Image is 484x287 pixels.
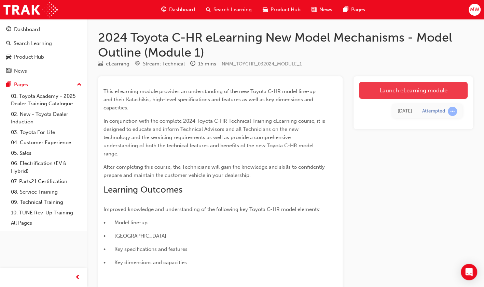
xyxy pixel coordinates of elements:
[8,127,84,138] a: 03. Toyota For Life
[422,108,445,115] div: Attempted
[3,51,84,63] a: Product Hub
[135,60,185,68] div: Stream
[359,82,468,99] a: Launch eLearning module
[14,67,27,75] div: News
[206,5,211,14] span: search-icon
[222,61,302,67] span: Learning resource code
[213,6,252,14] span: Search Learning
[98,30,473,60] h1: 2024 Toyota C-HR eLearning New Model Mechanisms - Model Outline (Module 1)
[103,88,317,111] span: This eLearning module provides an understanding of the new Toyota C-HR model line-up and their Ka...
[3,2,58,17] img: Trak
[343,5,348,14] span: pages-icon
[6,41,11,47] span: search-icon
[103,259,187,266] span: • Key dimensions and capacities
[8,218,84,228] a: All Pages
[257,3,306,17] a: car-iconProduct Hub
[98,61,103,67] span: learningResourceType_ELEARNING-icon
[8,158,84,176] a: 06. Electrification (EV & Hybrid)
[98,60,129,68] div: Type
[6,82,11,88] span: pages-icon
[8,208,84,218] a: 10. TUNE Rev-Up Training
[14,26,40,33] div: Dashboard
[156,3,200,17] a: guage-iconDashboard
[3,37,84,50] a: Search Learning
[6,54,11,60] span: car-icon
[103,118,327,157] span: In conjunction with the complete 2024 Toyota C-HR Technical Training eLearning course, it is desi...
[103,184,182,195] span: Learning Outcomes
[448,107,457,116] span: learningRecordVerb_ATTEMPT-icon
[8,176,84,187] a: 07. Parts21 Certification
[3,78,84,91] button: Pages
[312,5,317,14] span: news-icon
[6,27,11,33] span: guage-icon
[8,197,84,208] a: 09. Technical Training
[8,109,84,127] a: 02. New - Toyota Dealer Induction
[351,6,365,14] span: Pages
[77,80,82,89] span: up-icon
[3,65,84,77] a: News
[161,5,166,14] span: guage-icon
[3,23,84,36] a: Dashboard
[469,4,481,16] button: MW
[103,206,320,212] span: Improved knowledge and understanding of the following key Toyota C-HR model elements:
[103,220,148,226] span: • Model line-up
[6,68,11,74] span: news-icon
[8,91,84,109] a: 01. Toyota Academy - 2025 Dealer Training Catalogue
[470,6,479,14] span: MW
[143,60,185,68] div: Stream: Technical
[190,61,195,67] span: clock-icon
[169,6,195,14] span: Dashboard
[103,164,326,178] span: After completing this course, the Technicians will gain the knowledge and skills to confidently p...
[306,3,338,17] a: news-iconNews
[14,40,52,47] div: Search Learning
[14,81,28,89] div: Pages
[8,137,84,148] a: 04. Customer Experience
[3,22,84,78] button: DashboardSearch LearningProduct HubNews
[103,233,166,239] span: • [GEOGRAPHIC_DATA]
[461,264,477,280] div: Open Intercom Messenger
[263,5,268,14] span: car-icon
[271,6,301,14] span: Product Hub
[8,148,84,158] a: 05. Sales
[338,3,371,17] a: pages-iconPages
[14,53,44,61] div: Product Hub
[198,60,216,68] div: 15 mins
[8,187,84,197] a: 08. Service Training
[190,60,216,68] div: Duration
[200,3,257,17] a: search-iconSearch Learning
[75,273,80,282] span: prev-icon
[106,60,129,68] div: eLearning
[319,6,332,14] span: News
[103,246,188,252] span: • Key specifications and features
[398,107,412,115] div: Wed Sep 03 2025 14:06:04 GMT+1000 (Australian Eastern Standard Time)
[135,61,140,67] span: target-icon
